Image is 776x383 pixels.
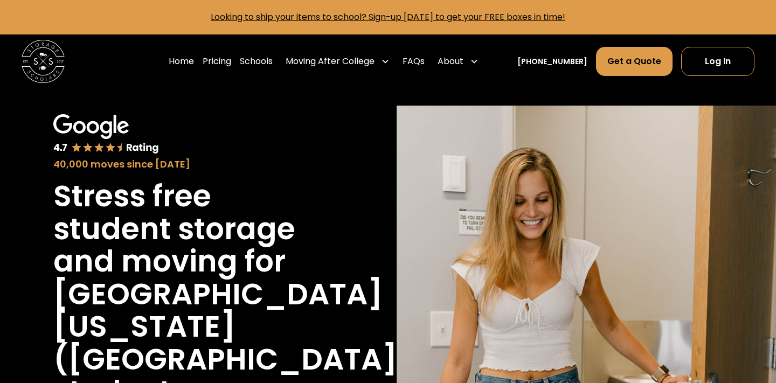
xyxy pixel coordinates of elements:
a: Looking to ship your items to school? Sign-up [DATE] to get your FREE boxes in time! [211,11,565,23]
div: About [438,55,463,68]
div: About [433,46,483,76]
div: 40,000 moves since [DATE] [53,157,327,171]
h1: Stress free student storage and moving for [53,180,327,278]
a: Home [169,46,194,76]
a: Pricing [203,46,231,76]
a: Get a Quote [596,47,673,76]
div: Moving After College [286,55,375,68]
a: home [22,40,65,83]
img: Storage Scholars main logo [22,40,65,83]
div: Moving After College [281,46,394,76]
a: FAQs [403,46,425,76]
a: Log In [681,47,754,76]
a: [PHONE_NUMBER] [517,56,587,67]
h1: [GEOGRAPHIC_DATA][US_STATE] ([GEOGRAPHIC_DATA]) [53,278,412,376]
a: Schools [240,46,273,76]
img: Google 4.7 star rating [53,114,159,155]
